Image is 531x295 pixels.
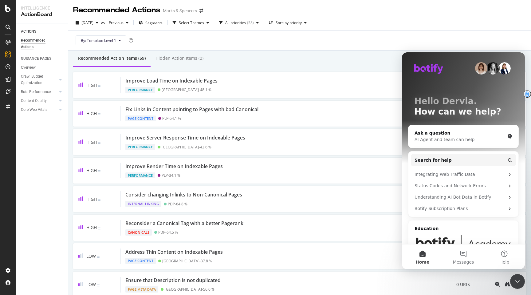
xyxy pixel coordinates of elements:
div: [GEOGRAPHIC_DATA] - 56.0 % [165,287,214,292]
a: Overview [21,64,64,71]
div: PDP - 64.8 % [168,202,187,206]
div: Overview [21,64,36,71]
div: ACTIONS [21,28,36,35]
img: Equal [98,199,100,201]
div: PLP - 34.1 % [162,173,180,178]
span: Previous [106,20,124,25]
button: Previous [106,18,131,28]
iframe: Intercom live chat [510,274,525,289]
img: Equal [97,256,100,258]
span: Low [86,253,96,259]
span: Low [86,281,96,287]
div: Crawl Budget Optimization [21,73,53,86]
div: Performance [125,87,155,93]
div: binoculars [505,282,510,287]
div: GUIDANCE PAGES [21,55,51,62]
div: Page Content [125,115,156,122]
div: Intelligence [21,5,63,11]
img: Equal [98,113,100,115]
div: Ensure that Description is not duplicated [125,277,221,284]
div: Select Themes [179,21,204,25]
span: Segments [145,20,163,26]
div: Internal Linking [125,201,161,207]
span: 0 URLs [456,281,470,288]
iframe: Intercom live chat [402,52,525,269]
div: Improve Load Time on Indexable Pages [125,77,218,84]
button: All priorities(58) [217,18,261,28]
span: By: Template Level 1 [81,38,116,43]
a: binoculars [505,281,510,287]
span: High [86,224,97,230]
a: Bots Performance [21,89,57,95]
img: Equal [98,142,100,144]
span: 2025 Aug. 9th [81,20,93,25]
span: High [86,82,97,88]
div: Core Web Vitals [21,107,47,113]
div: [GEOGRAPHIC_DATA] - 37.8 % [162,259,212,263]
button: By: Template Level 1 [76,35,126,45]
button: Sort: by priority [266,18,309,28]
a: Core Web Vitals [21,107,57,113]
div: Fix Links in Content pointing to Pages with bad Canonical [125,106,258,113]
div: Performance [125,144,155,150]
div: Marks & Spencers [163,8,197,14]
span: High [86,168,97,173]
span: High [86,196,97,202]
a: Content Quality [21,98,57,104]
button: Segments [136,18,165,28]
div: arrow-right-arrow-left [199,9,203,13]
div: All priorities [225,21,246,25]
button: [DATE] [73,18,101,28]
div: [GEOGRAPHIC_DATA] - 43.6 % [162,145,211,149]
a: Crawl Budget Optimization [21,73,57,86]
div: ActionBoard [21,11,63,18]
div: PDP - 64.5 % [158,230,178,235]
div: Consider changing Inlinks to Non-Canonical Pages [125,191,242,198]
div: magnifying-glass-plus [495,282,500,287]
div: Sort: by priority [276,21,302,25]
div: Address Thin Content on Indexable Pages [125,249,223,256]
img: Equal [97,285,100,286]
a: ACTIONS [21,28,64,35]
a: GUIDANCE PAGES [21,55,64,62]
span: High [86,139,97,145]
img: Equal [98,228,100,229]
div: Recommended Actions [21,37,58,50]
div: Hidden Action Items (0) [155,55,203,61]
img: Equal [98,170,100,172]
div: Page Content [125,258,156,264]
img: Equal [98,85,100,87]
div: [GEOGRAPHIC_DATA] - 48.1 % [162,87,211,92]
a: Recommended Actions [21,37,64,50]
div: PLP - 54.1 % [162,116,181,121]
div: Improve Render Time on Indexable Pages [125,163,223,170]
div: Canonicals [125,229,152,236]
div: Bots Performance [21,89,51,95]
span: vs [101,20,106,26]
div: Performance [125,172,155,179]
div: Content Quality [21,98,47,104]
div: ( 58 ) [247,21,254,25]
